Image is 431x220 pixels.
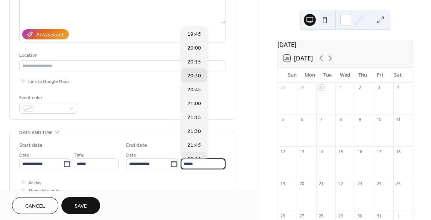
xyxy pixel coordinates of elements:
div: 12 [280,149,285,154]
div: 19 [280,181,285,187]
span: Save [75,202,87,210]
span: 21:00 [187,99,201,107]
div: End date [126,142,147,149]
div: Thu [354,68,372,83]
div: 28 [280,85,285,90]
div: 17 [376,149,382,154]
button: 30[DATE] [281,53,315,63]
span: Date [19,151,29,159]
div: 6 [299,117,305,122]
div: 9 [357,117,362,122]
div: 11 [396,117,401,122]
div: Start date [19,142,43,149]
span: Cancel [25,202,45,210]
div: Event color [19,94,76,102]
div: Wed [336,68,354,83]
span: Time [74,151,84,159]
div: 13 [299,149,305,154]
span: All day [28,179,41,187]
span: 21:15 [187,113,201,121]
div: 23 [357,181,362,187]
div: 14 [318,149,324,154]
div: Tue [318,68,336,83]
div: 29 [299,85,305,90]
span: Date [126,151,136,159]
span: 21:45 [187,141,201,149]
div: 31 [376,213,382,218]
div: 3 [376,85,382,90]
span: Time [181,151,191,159]
div: 29 [338,213,343,218]
span: Date and time [19,129,53,137]
div: 20 [299,181,305,187]
span: 20:30 [187,72,201,80]
span: Link to Google Maps [28,78,70,86]
div: [DATE] [277,40,413,49]
div: 27 [299,213,305,218]
div: 2 [357,85,362,90]
span: 22:00 [187,155,201,163]
div: Sat [389,68,407,83]
div: 7 [318,117,324,122]
div: 22 [338,181,343,187]
div: 24 [376,181,382,187]
div: 8 [338,117,343,122]
div: 1 [338,85,343,90]
div: Fri [372,68,389,83]
div: Location [19,51,224,59]
div: 25 [396,181,401,187]
div: 26 [280,213,285,218]
div: 10 [376,117,382,122]
button: Save [61,197,100,214]
div: 18 [396,149,401,154]
span: 21:30 [187,127,201,135]
div: 30 [357,213,362,218]
span: 19:45 [187,30,201,38]
button: Cancel [12,197,58,214]
div: 16 [357,149,362,154]
div: 30 [318,85,324,90]
span: Show date only [28,187,59,195]
div: 15 [338,149,343,154]
span: 20:00 [187,44,201,52]
div: 5 [280,117,285,122]
div: 1 [396,213,401,218]
div: Sun [283,68,301,83]
button: AI Assistant [22,29,69,39]
div: Mon [301,68,319,83]
div: 21 [318,181,324,187]
div: 28 [318,213,324,218]
div: 4 [396,85,401,90]
span: 20:45 [187,86,201,93]
span: 20:15 [187,58,201,66]
div: AI Assistant [36,31,64,39]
